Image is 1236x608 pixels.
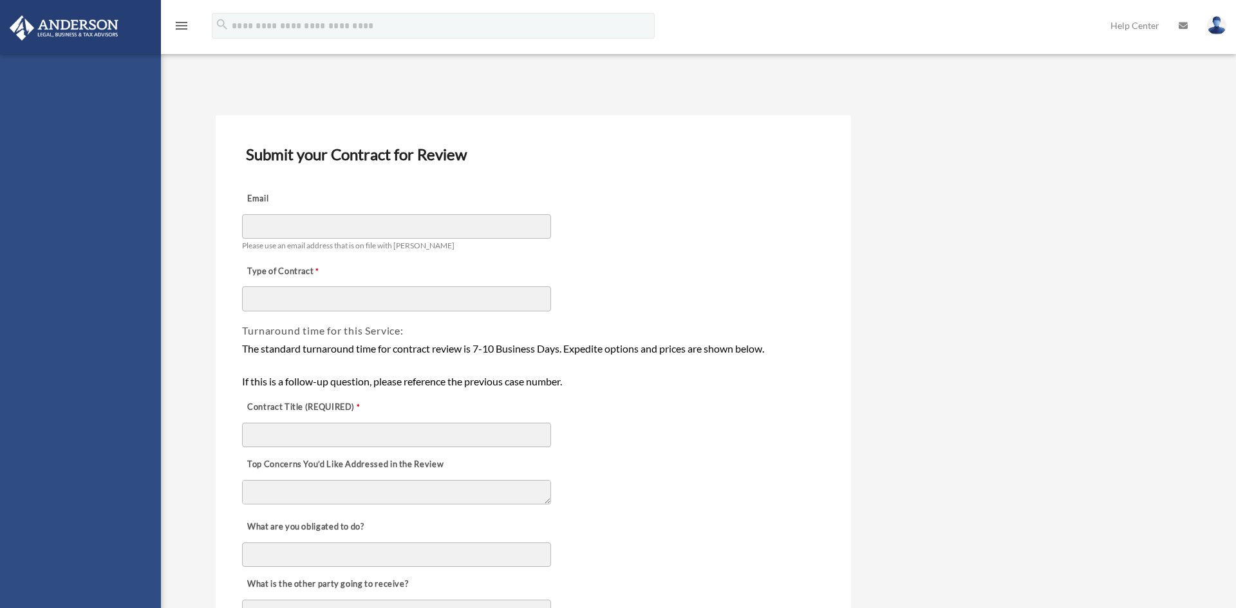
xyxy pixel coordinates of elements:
i: search [215,17,229,32]
span: Please use an email address that is on file with [PERSON_NAME] [242,241,454,250]
label: Top Concerns You’d Like Addressed in the Review [242,456,447,474]
label: Email [242,190,371,208]
label: What is the other party going to receive? [242,576,411,594]
h3: Submit your Contract for Review [241,141,825,168]
label: Type of Contract [242,263,371,281]
img: User Pic [1207,16,1226,35]
img: Anderson Advisors Platinum Portal [6,15,122,41]
i: menu [174,18,189,33]
label: Contract Title (REQUIRED) [242,398,371,416]
a: menu [174,23,189,33]
div: The standard turnaround time for contract review is 7-10 Business Days. Expedite options and pric... [242,340,824,390]
label: What are you obligated to do? [242,519,371,537]
span: Turnaround time for this Service: [242,324,403,336]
